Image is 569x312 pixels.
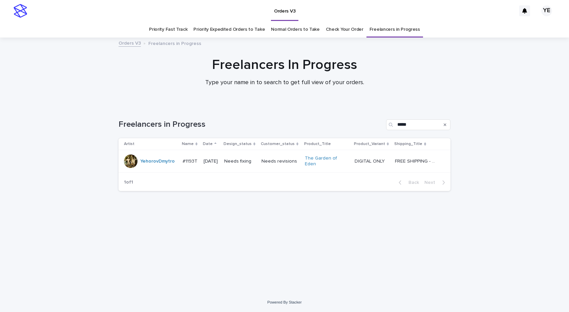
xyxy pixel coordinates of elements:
[203,140,213,148] p: Date
[354,140,385,148] p: Product_Variant
[305,155,347,167] a: The Garden of Eden
[370,22,420,38] a: Freelancers in Progress
[404,180,419,185] span: Back
[204,159,218,164] p: [DATE]
[119,57,450,73] h1: Freelancers In Progress
[149,22,187,38] a: Priority Fast Track
[326,22,363,38] a: Check Your Order
[124,140,134,148] p: Artist
[271,22,320,38] a: Normal Orders to Take
[224,140,252,148] p: Design_status
[140,159,175,164] a: YehorovDmytro
[119,150,450,173] tr: YehorovDmytro #1193T#1193T [DATE]Needs fixingNeeds revisionsThe Garden of Eden DIGITAL ONLYDIGITA...
[261,159,299,164] p: Needs revisions
[261,140,295,148] p: Customer_status
[149,79,420,87] p: Type your name in to search to get full view of your orders.
[148,39,201,47] p: Freelancers in Progress
[393,179,422,186] button: Back
[304,140,331,148] p: Product_Title
[119,174,139,191] p: 1 of 1
[541,5,552,16] div: YE
[193,22,265,38] a: Priority Expedited Orders to Take
[395,157,439,164] p: FREE SHIPPING - preview in 1-2 business days, after your approval delivery will take 5-10 b.d.
[355,157,386,164] p: DIGITAL ONLY
[394,140,422,148] p: Shipping_Title
[386,119,450,130] input: Search
[14,4,27,18] img: stacker-logo-s-only.png
[119,120,383,129] h1: Freelancers in Progress
[224,159,256,164] p: Needs fixing
[424,180,439,185] span: Next
[119,39,141,47] a: Orders V3
[182,140,194,148] p: Name
[422,179,450,186] button: Next
[183,157,199,164] p: #1193T
[267,300,301,304] a: Powered By Stacker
